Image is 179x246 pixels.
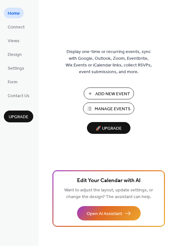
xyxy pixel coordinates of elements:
[4,35,23,46] a: Views
[8,79,18,86] span: Form
[95,106,130,112] span: Manage Events
[8,38,19,44] span: Views
[8,65,24,72] span: Settings
[8,10,20,17] span: Home
[4,76,21,87] a: Form
[87,211,122,217] span: Open AI Assistant
[95,91,130,97] span: Add New Event
[8,51,22,58] span: Design
[91,124,127,133] span: 🚀 Upgrade
[87,122,130,134] button: 🚀 Upgrade
[77,176,141,185] span: Edit Your Calendar with AI
[77,206,141,220] button: Open AI Assistant
[4,49,26,59] a: Design
[4,111,33,122] button: Upgrade
[9,114,28,120] span: Upgrade
[4,63,28,73] a: Settings
[8,93,29,99] span: Contact Us
[83,103,134,114] button: Manage Events
[84,88,134,99] button: Add New Event
[4,8,24,18] a: Home
[66,49,152,75] span: Display one-time or recurring events, sync with Google, Outlook, Zoom, Eventbrite, Wix Events or ...
[64,186,153,201] span: Want to adjust the layout, update settings, or change the design? The assistant can help.
[4,90,33,101] a: Contact Us
[4,21,28,32] a: Connect
[8,24,25,31] span: Connect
